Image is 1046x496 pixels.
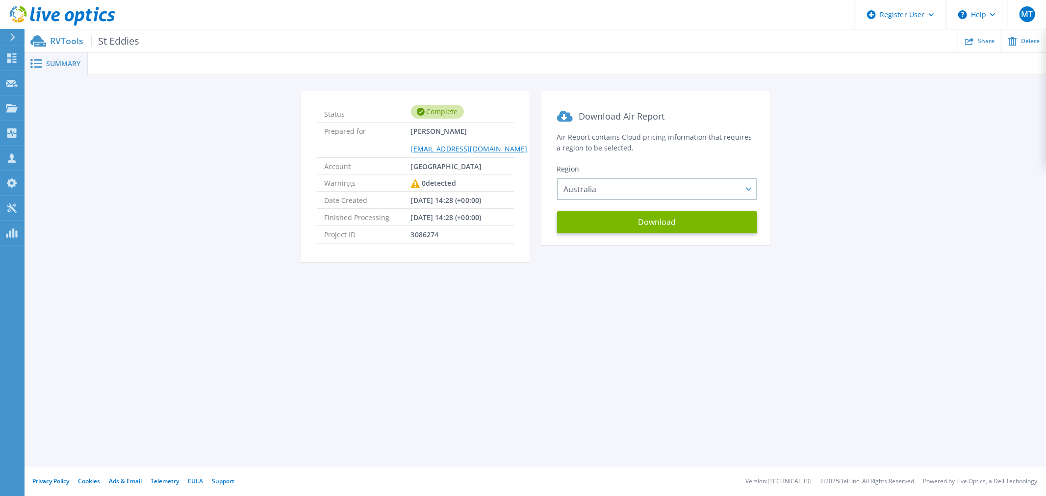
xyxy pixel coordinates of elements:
[557,211,757,233] button: Download
[978,38,995,44] span: Share
[151,477,179,485] a: Telemetry
[557,164,580,174] span: Region
[411,209,482,225] span: [DATE] 14:28 (+00:00)
[411,192,482,208] span: [DATE] 14:28 (+00:00)
[923,478,1037,485] li: Powered by Live Optics, a Dell Technology
[745,478,812,485] li: Version: [TECHNICAL_ID]
[325,226,411,243] span: Project ID
[1021,10,1033,18] span: MT
[411,123,528,157] span: [PERSON_NAME]
[1021,38,1040,44] span: Delete
[411,226,439,243] span: 3086274
[557,132,752,152] span: Air Report contains Cloud pricing information that requires a region to be selected.
[109,477,142,485] a: Ads & Email
[32,477,69,485] a: Privacy Policy
[212,477,234,485] a: Support
[325,105,411,118] span: Status
[411,174,456,192] div: 0 detected
[325,123,411,157] span: Prepared for
[411,158,482,174] span: [GEOGRAPHIC_DATA]
[325,158,411,174] span: Account
[91,35,139,47] span: St Eddies
[820,478,914,485] li: © 2025 Dell Inc. All Rights Reserved
[325,209,411,225] span: Finished Processing
[411,105,464,119] div: Complete
[411,144,528,153] a: [EMAIL_ADDRESS][DOMAIN_NAME]
[579,110,664,122] span: Download Air Report
[188,477,203,485] a: EULA
[50,35,139,47] p: RVTools
[325,174,411,191] span: Warnings
[46,60,80,67] span: Summary
[78,477,100,485] a: Cookies
[325,192,411,208] span: Date Created
[557,178,757,200] div: Australia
